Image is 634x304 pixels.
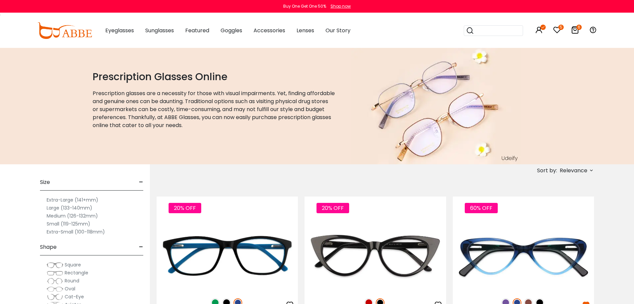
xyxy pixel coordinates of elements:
[65,261,81,268] span: Square
[169,203,201,213] span: 20% OFF
[305,221,446,291] img: Black Nora - Acetate ,Universal Bridge Fit
[65,293,84,300] span: Cat-Eye
[553,27,561,35] a: 5
[47,294,63,300] img: Cat-Eye.png
[157,221,298,291] img: Blue Machovec - Acetate ,Universal Bridge Fit
[65,269,88,276] span: Rectangle
[558,25,564,30] i: 5
[93,71,335,83] h1: Prescription Glasses Online
[571,27,579,35] a: 6
[453,221,594,291] img: Blue Hannah - Acetate ,Universal Bridge Fit
[40,239,57,255] span: Shape
[139,239,143,255] span: -
[93,89,335,129] p: Prescription glasses are a necessity for those with visual impairments. Yet, finding affordable a...
[47,270,63,276] img: Rectangle.png
[560,165,587,177] span: Relevance
[221,27,242,34] span: Goggles
[537,167,557,174] span: Sort by:
[105,27,134,34] span: Eyeglasses
[47,196,98,204] label: Extra-Large (141+mm)
[65,285,75,292] span: Oval
[47,220,90,228] label: Small (119-125mm)
[465,203,498,213] span: 60% OFF
[327,3,351,9] a: Shop now
[139,174,143,190] span: -
[47,204,92,212] label: Large (133-140mm)
[576,25,582,30] i: 6
[297,27,314,34] span: Lenses
[325,27,350,34] span: Our Story
[37,22,92,39] img: abbeglasses.com
[47,278,63,284] img: Round.png
[254,27,285,34] span: Accessories
[47,262,63,268] img: Square.png
[283,3,326,9] div: Buy One Get One 50%
[351,48,521,164] img: prescription glasses online
[40,174,50,190] span: Size
[145,27,174,34] span: Sunglasses
[65,277,79,284] span: Round
[47,286,63,292] img: Oval.png
[47,228,105,236] label: Extra-Small (100-118mm)
[330,3,351,9] div: Shop now
[47,212,98,220] label: Medium (126-132mm)
[317,203,349,213] span: 20% OFF
[185,27,209,34] span: Featured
